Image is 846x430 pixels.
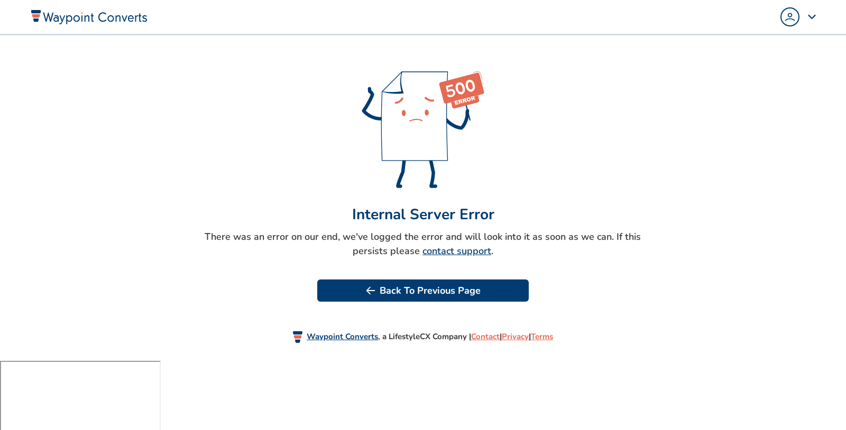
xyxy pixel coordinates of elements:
a: Privacy [502,331,529,342]
div: Popover trigger [780,7,817,26]
img: Waypoint Converts Logo [29,9,148,24]
div: There was an error on our end, we've logged the error and will look into it as soon as we can. If... [198,230,648,258]
a: contact support [422,245,491,257]
a: Terms [531,331,553,342]
img: Waypoint Converts [293,331,302,343]
h1: Internal Server Error [29,203,817,226]
button: Back To Previous Page [317,279,529,302]
img: user-profile-1.png [781,8,798,25]
div: , a LifestyleCX Company | [85,312,761,361]
a: Contact [471,331,500,342]
a: Waypoint Converts [307,331,378,342]
div: | | [471,329,553,344]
